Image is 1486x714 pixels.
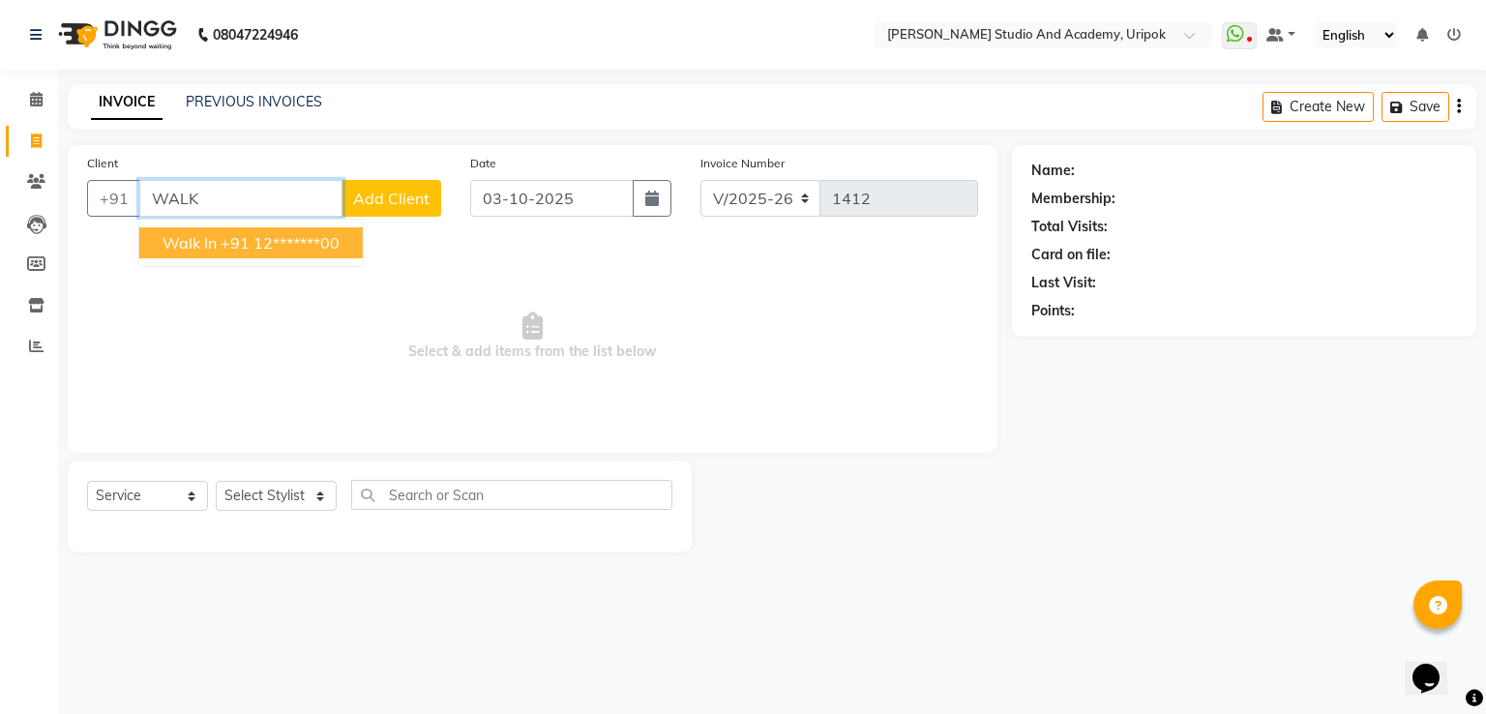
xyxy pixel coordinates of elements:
span: Walk In [163,233,217,253]
img: logo [49,8,182,62]
label: Date [470,155,496,172]
div: Last Visit: [1031,273,1096,293]
a: PREVIOUS INVOICES [186,93,322,110]
label: Invoice Number [700,155,785,172]
b: 08047224946 [213,8,298,62]
a: INVOICE [91,85,163,120]
div: Card on file: [1031,245,1111,265]
button: Add Client [342,180,441,217]
iframe: chat widget [1405,637,1467,695]
div: Membership: [1031,189,1115,209]
span: Select & add items from the list below [87,240,978,433]
label: Client [87,155,118,172]
input: Search by Name/Mobile/Email/Code [139,180,342,217]
div: Points: [1031,301,1075,321]
input: Search or Scan [351,480,672,510]
div: Total Visits: [1031,217,1108,237]
button: +91 [87,180,141,217]
span: Add Client [353,189,430,208]
button: Create New [1263,92,1374,122]
button: Save [1382,92,1449,122]
div: Name: [1031,161,1075,181]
